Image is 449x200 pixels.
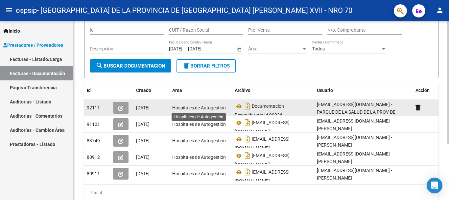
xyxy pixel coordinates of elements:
i: Descargar documento [243,134,252,144]
span: 80912 [87,155,100,160]
i: Descargar documento [243,117,252,128]
span: Area [172,88,182,93]
span: Hospitales de Autogestión [172,138,226,143]
datatable-header-cell: Area [170,83,232,98]
mat-icon: search [96,62,104,70]
span: Id [87,88,91,93]
span: – [184,46,187,52]
button: Borrar Filtros [177,59,236,72]
span: Área [248,46,301,52]
datatable-header-cell: Acción [413,83,446,98]
span: - [GEOGRAPHIC_DATA] DE LA PROVINCIA DE [GEOGRAPHIC_DATA] [PERSON_NAME] XVII - NRO 70 [37,3,352,18]
span: [DATE] [136,122,150,127]
span: 83749 [87,138,100,143]
span: Inicio [3,27,20,35]
span: Borrar Filtros [182,63,230,69]
i: Descargar documento [243,150,252,161]
span: [EMAIL_ADDRESS][DOMAIN_NAME] - [PERSON_NAME] [317,135,392,148]
span: Hospitales de Autogestión [172,155,226,160]
span: Creado [136,88,151,93]
datatable-header-cell: Archivo [232,83,314,98]
button: Buscar Documentacion [90,59,171,72]
i: Descargar documento [243,167,252,177]
span: [EMAIL_ADDRESS][DOMAIN_NAME] - [PERSON_NAME] [317,118,392,131]
span: [EMAIL_ADDRESS][DOMAIN_NAME] - [PERSON_NAME] [317,151,392,164]
datatable-header-cell: Creado [133,83,170,98]
span: Documentacion Respaldatoria Id 90026 [235,104,284,118]
span: Hospitales de Autogestión [172,171,226,176]
span: 91101 [87,122,100,127]
span: 92111 [87,105,100,110]
mat-icon: delete [182,62,190,70]
input: Fecha fin [188,46,220,52]
span: [DATE] [136,138,150,143]
mat-icon: person [436,6,444,14]
datatable-header-cell: Id [84,83,110,98]
mat-icon: menu [5,6,13,14]
span: ospsip [16,3,37,18]
span: Usuario [317,88,333,93]
input: Fecha inicio [169,46,182,52]
div: Open Intercom Messenger [427,178,442,193]
button: Open calendar [236,46,243,53]
span: Hospitales de Autogestión [172,122,226,127]
span: [DATE] [136,171,150,176]
span: [EMAIL_ADDRESS][DOMAIN_NAME] [235,153,290,167]
span: Hospitales de Autogestión [172,105,226,110]
span: [EMAIL_ADDRESS][DOMAIN_NAME] [235,170,290,184]
span: 80911 [87,171,100,176]
span: [EMAIL_ADDRESS][DOMAIN_NAME] - [PERSON_NAME] [317,168,392,181]
span: [EMAIL_ADDRESS][DOMAIN_NAME] [235,137,290,151]
i: Descargar documento [243,101,252,111]
span: Buscar Documentacion [96,63,165,69]
span: [DATE] [136,155,150,160]
span: Acción [415,88,430,93]
span: Todos [312,46,325,51]
span: [EMAIL_ADDRESS][DOMAIN_NAME] [235,120,290,134]
span: [EMAIL_ADDRESS][DOMAIN_NAME] - PARQUE DE LA SALUD DE LA PROV DE MISIONES "[PERSON_NAME]" - [317,102,395,122]
datatable-header-cell: Usuario [314,83,413,98]
span: Archivo [235,88,250,93]
span: [DATE] [136,105,150,110]
span: Prestadores / Proveedores [3,42,63,49]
